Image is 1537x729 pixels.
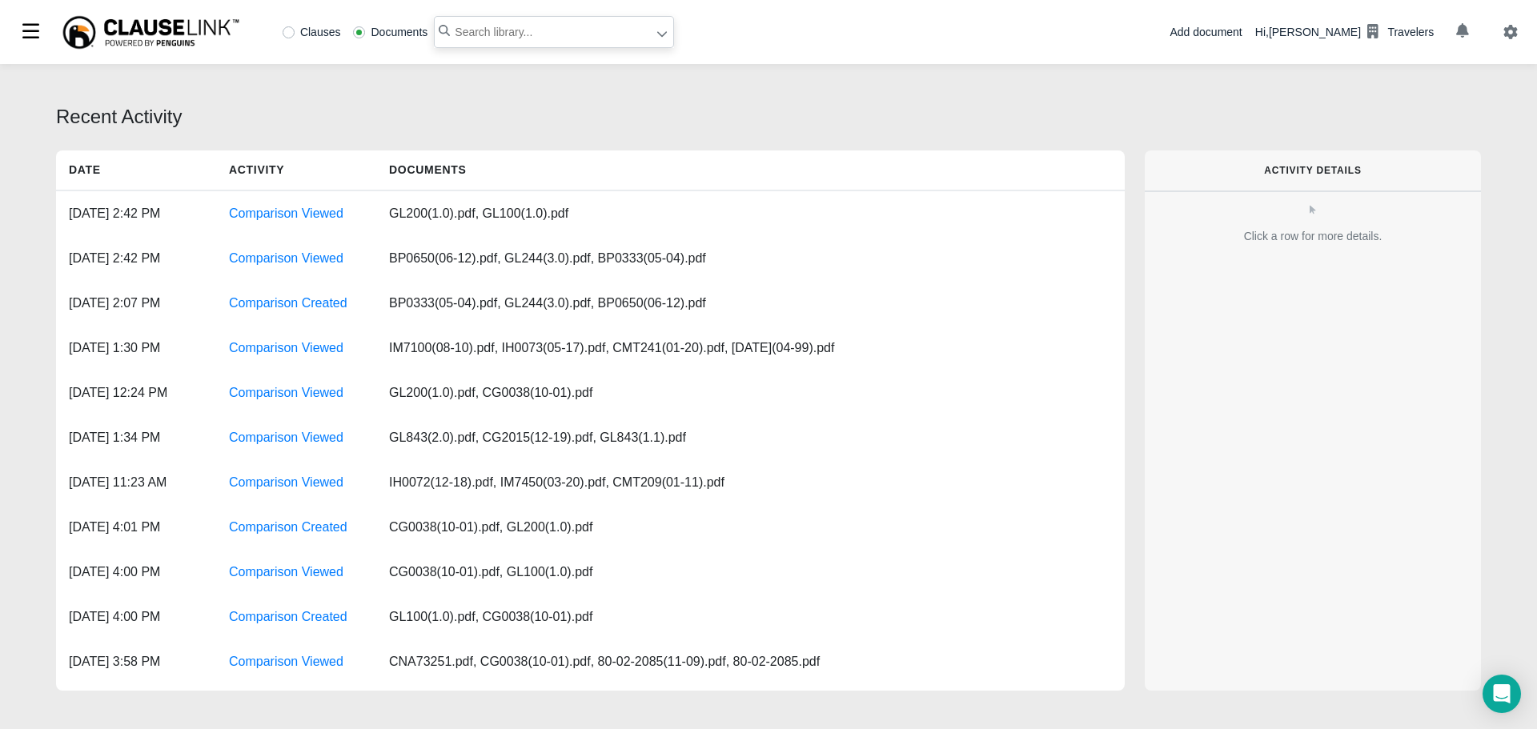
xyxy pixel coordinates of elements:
h5: Documents [376,150,696,190]
div: [DATE] 4:01 PM [56,505,216,550]
a: Comparison Viewed [229,565,343,579]
a: Comparison Viewed [229,206,343,220]
a: Comparison Created [229,296,347,310]
div: GL200(1.0).pdf, CG0038(10-01).pdf [376,371,696,415]
a: Comparison Viewed [229,251,343,265]
h6: Activity Details [1170,165,1455,176]
div: CG0038(10-01).pdf, GL200(1.0).pdf [376,505,696,550]
a: Comparison Viewed [229,431,343,444]
a: Comparison Created [229,610,347,623]
div: Hi, [PERSON_NAME] [1255,18,1434,46]
a: Comparison Created [229,520,347,534]
div: IM7100(08-10).pdf, IH0073(05-17).pdf, CMT241(01-20).pdf, [DATE](04-99).pdf [376,326,847,371]
img: ClauseLink [61,14,241,50]
div: CNA73251.pdf, CG0038(10-01).pdf, 80-02-2085.pdf, 80-02-2085(11-09).pdf [376,684,833,729]
a: Comparison Viewed [229,475,343,489]
div: GL100(1.0).pdf, CG0038(10-01).pdf [376,595,696,639]
div: CNA73251.pdf, CG0038(10-01).pdf, 80-02-2085(11-09).pdf, 80-02-2085.pdf [376,639,833,684]
div: [DATE] 2:42 PM [56,236,216,281]
label: Documents [353,26,427,38]
div: BP0650(06-12).pdf, GL244(3.0).pdf, BP0333(05-04).pdf [376,236,719,281]
div: IH0072(12-18).pdf, IM7450(03-20).pdf, CMT209(01-11).pdf [376,460,737,505]
div: Click a row for more details. [1158,228,1468,245]
label: Clauses [283,26,341,38]
h5: Activity [216,150,376,190]
div: GL843(2.0).pdf, CG2015(12-19).pdf, GL843(1.1).pdf [376,415,699,460]
a: Comparison Viewed [229,386,343,399]
div: [DATE] 4:00 PM [56,550,216,595]
a: Comparison Viewed [229,341,343,354]
div: [DATE] 3:58 PM [56,639,216,684]
div: [DATE] 11:23 AM [56,460,216,505]
div: Travelers [1387,24,1434,41]
div: Recent Activity [56,102,1481,131]
div: [DATE] 1:34 PM [56,415,216,460]
input: Search library... [434,16,674,48]
div: Open Intercom Messenger [1483,675,1521,713]
div: GL200(1.0).pdf, GL100(1.0).pdf [376,191,696,236]
div: [DATE] 3:57 PM [56,684,216,729]
a: Comparison Viewed [229,655,343,668]
div: [DATE] 12:24 PM [56,371,216,415]
div: [DATE] 2:07 PM [56,281,216,326]
div: CG0038(10-01).pdf, GL100(1.0).pdf [376,550,696,595]
div: [DATE] 4:00 PM [56,595,216,639]
h5: Date [56,150,216,190]
div: [DATE] 2:42 PM [56,191,216,236]
div: BP0333(05-04).pdf, GL244(3.0).pdf, BP0650(06-12).pdf [376,281,719,326]
div: Add document [1170,24,1242,41]
div: [DATE] 1:30 PM [56,326,216,371]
